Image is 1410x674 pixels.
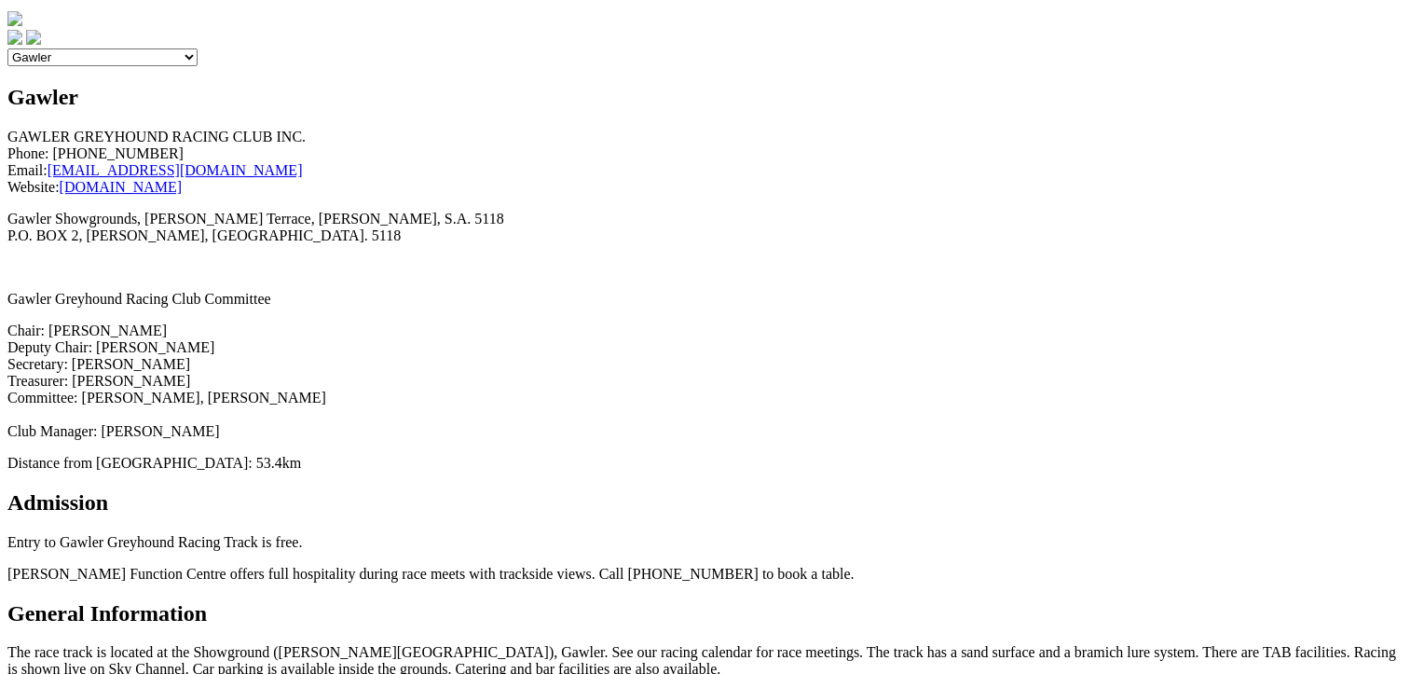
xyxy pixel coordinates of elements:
p: Entry to Gawler Greyhound Racing Track is free. [7,534,1403,551]
h2: Admission [7,490,1403,516]
a: [EMAIL_ADDRESS][DOMAIN_NAME] [48,162,303,178]
p: Distance from [GEOGRAPHIC_DATA]: 53.4km [7,455,1403,472]
p: Gawler Greyhound Racing Club Committee [7,291,1403,308]
img: twitter.svg [26,30,41,45]
img: logo-grsa-white.png [7,11,22,26]
p: GAWLER GREYHOUND RACING CLUB INC. Phone: [PHONE_NUMBER] Email: Website: [7,129,1403,196]
img: facebook.svg [7,30,22,45]
p: [PERSON_NAME] Function Centre offers full hospitality during race meets with trackside views. Cal... [7,566,1403,583]
h2: Gawler [7,85,1403,110]
a: [DOMAIN_NAME] [60,179,183,195]
p: Gawler Showgrounds, [PERSON_NAME] Terrace, [PERSON_NAME], S.A. 5118 P.O. BOX 2, [PERSON_NAME], [G... [7,211,1403,244]
p: Chair: [PERSON_NAME] Deputy Chair: [PERSON_NAME] Secretary: [PERSON_NAME] Treasurer: [PERSON_NAME... [7,323,1403,440]
h2: General Information [7,601,1403,626]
